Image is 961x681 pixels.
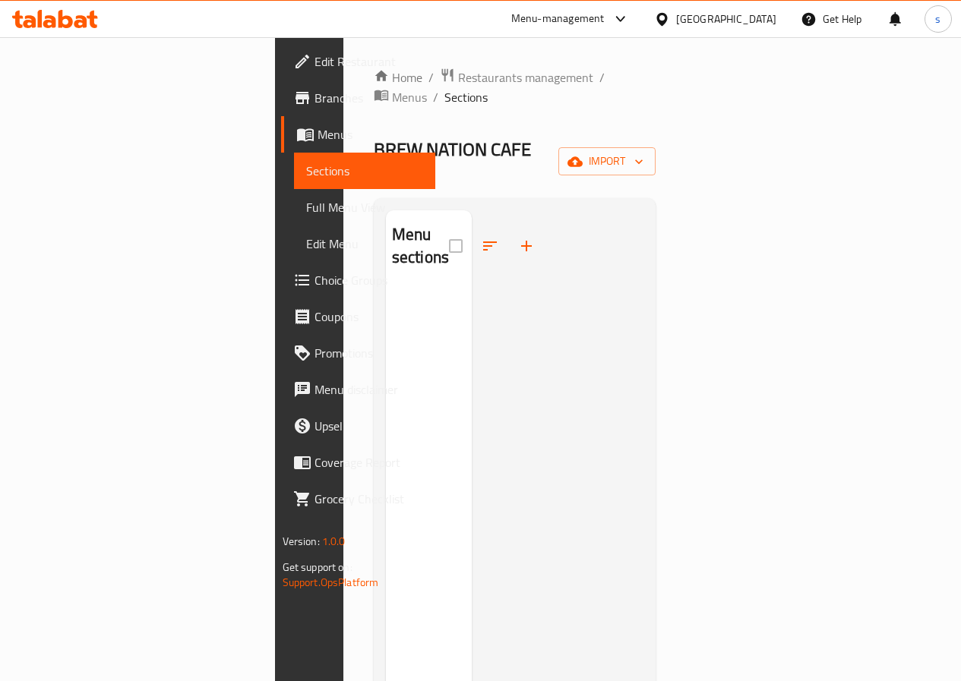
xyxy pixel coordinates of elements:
[558,147,656,175] button: import
[315,271,423,289] span: Choice Groups
[281,80,435,116] a: Branches
[315,89,423,107] span: Branches
[315,453,423,471] span: Coverage Report
[306,235,423,253] span: Edit Menu
[281,408,435,444] a: Upsell
[281,298,435,335] a: Coupons
[306,162,423,180] span: Sections
[315,490,423,508] span: Grocery Checklist
[440,68,593,87] a: Restaurants management
[315,52,423,71] span: Edit Restaurant
[294,189,435,225] a: Full Menu View
[374,68,656,107] nav: breadcrumb
[294,153,435,189] a: Sections
[374,132,531,166] span: BREW NATION CAFE
[281,371,435,408] a: Menu disclaimer
[676,11,776,27] div: [GEOGRAPHIC_DATA]
[444,88,488,106] span: Sections
[315,380,423,399] span: Menu disclaimer
[281,444,435,481] a: Coverage Report
[294,225,435,262] a: Edit Menu
[935,11,940,27] span: s
[315,417,423,435] span: Upsell
[283,531,320,551] span: Version:
[315,344,423,362] span: Promotions
[315,307,423,326] span: Coupons
[283,572,379,592] a: Support.OpsPlatform
[386,282,472,295] nav: Menu sections
[433,88,438,106] li: /
[281,481,435,517] a: Grocery Checklist
[281,116,435,153] a: Menus
[283,557,352,577] span: Get support on:
[281,43,435,80] a: Edit Restaurant
[599,68,605,87] li: /
[306,198,423,216] span: Full Menu View
[458,68,593,87] span: Restaurants management
[571,152,643,171] span: import
[281,262,435,298] a: Choice Groups
[318,125,423,143] span: Menus
[511,10,605,28] div: Menu-management
[322,531,346,551] span: 1.0.0
[281,335,435,371] a: Promotions
[508,228,545,264] button: Add section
